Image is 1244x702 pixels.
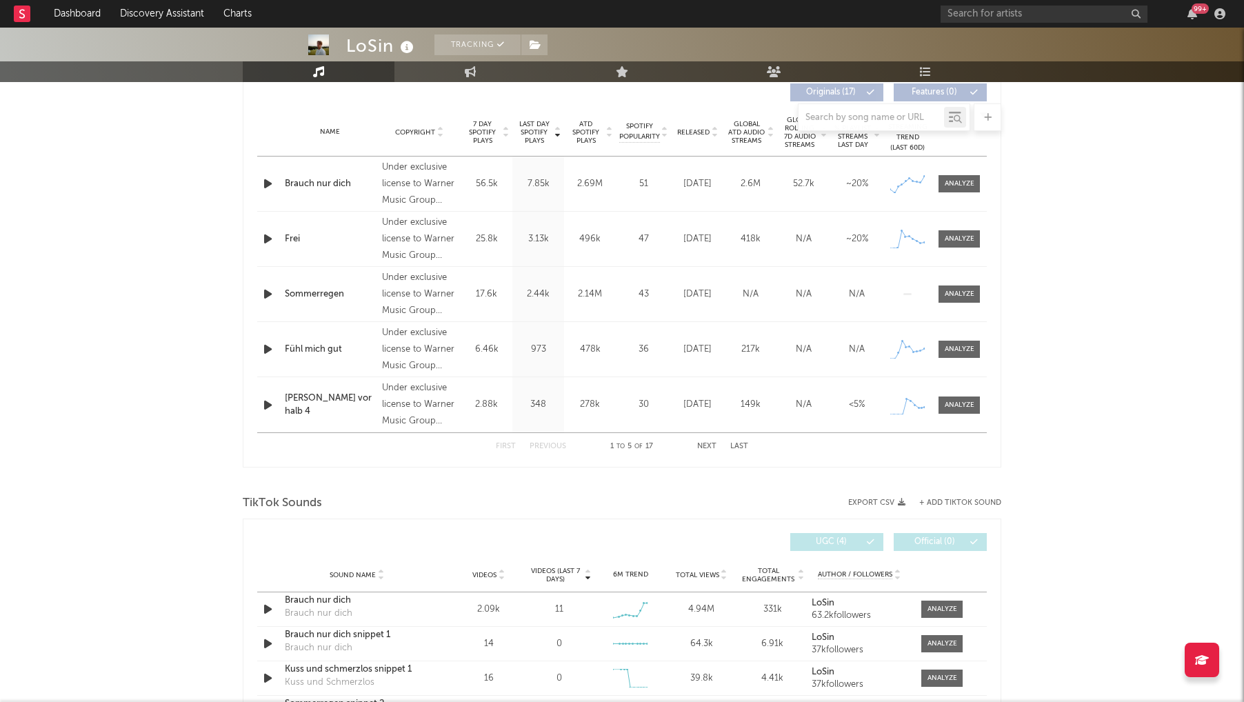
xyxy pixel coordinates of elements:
div: 6.46k [464,343,509,357]
div: ~ 20 % [834,177,880,191]
div: Brauch nur dich [285,641,352,655]
span: Official ( 0 ) [903,538,966,546]
span: Total Engagements [741,567,796,583]
a: LoSin [812,599,907,608]
input: Search by song name or URL [799,112,944,123]
div: 331k [741,603,805,616]
div: 1 5 17 [594,439,670,455]
div: 99 + [1192,3,1209,14]
a: Brauch nur dich snippet 1 [285,628,429,642]
span: Spotify Popularity [619,121,660,142]
div: 348 [516,398,561,412]
div: N/A [781,398,827,412]
div: Name [285,127,375,137]
div: [DATE] [674,288,721,301]
div: 17.6k [464,288,509,301]
div: 2.44k [516,288,561,301]
div: Under exclusive license to Warner Music Group Germany Holding GmbH, © 2025 LoSin [382,214,457,264]
a: Brauch nur dich [285,594,429,608]
div: Under exclusive license to Warner Music Group Germany Holding GmbH, © 2025 LoSin [382,380,457,430]
div: [DATE] [674,343,721,357]
a: Kuss und schmerzlos snippet 1 [285,663,429,676]
div: Frei [285,232,375,246]
div: 25.8k [464,232,509,246]
span: of [634,443,643,450]
span: Author / Followers [818,570,892,579]
div: [DATE] [674,232,721,246]
div: 37k followers [812,645,907,655]
span: Sound Name [330,571,376,579]
span: Features ( 0 ) [903,88,966,97]
div: Kuss und Schmerzlos [285,676,374,690]
div: ~ 20 % [834,232,880,246]
div: 47 [619,232,668,246]
div: 63.2k followers [812,611,907,621]
div: N/A [834,288,880,301]
div: Under exclusive license to Warner Music Group Germany Holding GmbH, © 2024 LoSin [382,270,457,319]
a: [PERSON_NAME] vor halb 4 [285,392,375,419]
div: N/A [728,288,774,301]
div: 973 [516,343,561,357]
div: 4.94M [670,603,734,616]
button: First [496,443,516,450]
div: 52.7k [781,177,827,191]
strong: LoSin [812,668,834,676]
div: 51 [619,177,668,191]
div: 3.13k [516,232,561,246]
div: 2.69M [568,177,612,191]
div: 56.5k [464,177,509,191]
div: 149k [728,398,774,412]
span: ATD Spotify Plays [568,120,604,145]
div: 6M Trend [599,570,663,580]
div: 36 [619,343,668,357]
div: Under exclusive license to Warner Music Group Germany Holding GmbH, © 2024 LoSin [382,159,457,209]
div: Under exclusive license to Warner Music Group Germany Holding GmbH, © 2025 LoSin [382,325,457,374]
span: Videos (last 7 days) [528,567,583,583]
div: <5% [834,398,880,412]
a: LoSin [812,633,907,643]
button: Last [730,443,748,450]
div: Sommerregen [285,288,375,301]
button: + Add TikTok Sound [905,499,1001,507]
div: [DATE] [674,177,721,191]
div: 2.14M [568,288,612,301]
div: N/A [781,343,827,357]
div: Global Streaming Trend (Last 60D) [887,112,928,153]
button: 99+ [1187,8,1197,19]
strong: LoSin [812,599,834,608]
strong: LoSin [812,633,834,642]
div: 64.3k [670,637,734,651]
span: Released [677,128,710,137]
div: 2.09k [457,603,521,616]
a: Fühl mich gut [285,343,375,357]
button: Originals(17) [790,83,883,101]
span: Originals ( 17 ) [799,88,863,97]
div: 217k [728,343,774,357]
div: [DATE] [674,398,721,412]
span: Total Views [676,571,719,579]
div: 37k followers [812,680,907,690]
a: LoSin [812,668,907,677]
button: Previous [530,443,566,450]
div: 418k [728,232,774,246]
div: 496k [568,232,612,246]
div: 43 [619,288,668,301]
div: N/A [834,343,880,357]
button: Features(0) [894,83,987,101]
button: + Add TikTok Sound [919,499,1001,507]
button: Export CSV [848,499,905,507]
div: LoSin [346,34,417,57]
button: Next [697,443,716,450]
div: 0 [556,672,562,685]
div: 7.85k [516,177,561,191]
div: 14 [457,637,521,651]
span: Last Day Spotify Plays [516,120,552,145]
span: to [616,443,625,450]
div: 0 [556,637,562,651]
input: Search for artists [941,6,1147,23]
button: UGC(4) [790,533,883,551]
